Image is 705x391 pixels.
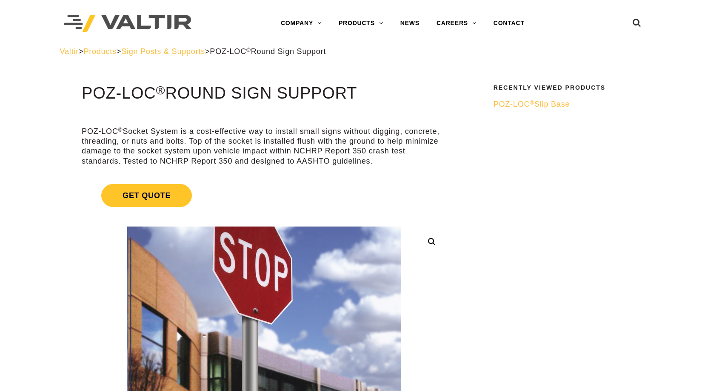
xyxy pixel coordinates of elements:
[494,100,570,108] span: POZ-LOC Slip Base
[428,15,485,32] a: CAREERS
[485,15,533,32] a: CONTACT
[530,99,534,106] sup: ®
[392,15,428,32] a: NEWS
[83,47,116,56] a: Products
[330,15,392,32] a: PRODUCTS
[272,15,330,32] a: COMPANY
[156,83,166,97] sup: ®
[82,174,447,217] a: Get Quote
[101,184,192,207] span: Get Quote
[60,47,645,57] div: > > >
[118,127,123,133] sup: ®
[64,15,191,32] img: Valtir
[494,99,640,109] a: POZ-LOC®Slip Base
[210,47,326,56] span: POZ-LOC Round Sign Support
[82,127,447,167] p: POZ-LOC Socket System is a cost-effective way to install small signs without digging, concrete, t...
[494,85,640,91] h2: Recently Viewed Products
[60,47,79,56] a: Valtir
[82,85,447,102] h1: POZ-LOC Round Sign Support
[424,234,440,249] a: 🔍
[246,47,251,53] sup: ®
[121,47,205,56] a: Sign Posts & Supports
